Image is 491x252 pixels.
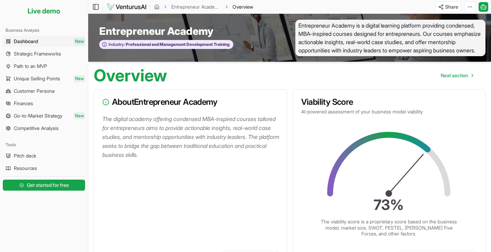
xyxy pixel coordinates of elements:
[14,152,36,159] span: Pitch deck
[99,40,233,49] button: Industry:Professional and Management Development Training
[301,98,477,106] h3: Viability Score
[14,88,54,94] span: Customer Persona
[3,150,85,161] a: Pitch deck
[3,178,85,192] a: Get started for free
[3,61,85,72] a: Path to an MVP
[3,98,85,109] a: Finances
[102,98,278,106] h3: About Entrepreneur Academy
[14,75,60,82] span: Unique Selling Points
[109,42,125,47] span: Industry:
[3,180,85,191] button: Get started for free
[3,25,85,36] div: Business Analysis
[3,36,85,47] a: DashboardNew
[435,69,479,82] nav: pagination
[301,108,477,115] p: AI-powered assessment of your business model viability
[445,3,458,10] span: Share
[27,182,69,189] span: Get started for free
[435,69,479,82] a: Go to next page
[14,125,59,132] span: Competitive Analysis
[3,110,85,121] a: Go-to-Market StrategyNew
[74,75,85,82] span: New
[3,139,85,150] div: Tools
[94,67,167,84] h1: Overview
[435,1,461,12] button: Share
[14,50,61,57] span: Strategic Frameworks
[154,3,253,10] nav: breadcrumb
[102,114,281,159] p: The digital academy offering condensed MBA-inspired courses tailored for entrepreneurs aims to pr...
[3,73,85,84] a: Unique Selling PointsNew
[3,48,85,59] a: Strategic Frameworks
[295,20,486,56] span: Entrepreneur Academy is a digital learning platform providing condensed, MBA-inspired courses des...
[125,42,229,47] span: Professional and Management Development Training
[233,3,253,10] span: Overview
[14,38,38,45] span: Dashboard
[106,3,147,11] img: logo
[14,100,33,107] span: Finances
[14,112,62,119] span: Go-to-Market Strategy
[3,163,85,174] a: Resources
[74,38,85,45] span: New
[3,123,85,134] a: Competitive Analysis
[374,196,404,213] text: 73 %
[320,219,458,237] p: The viability score is a proprietary score based on the business model, market size, SWOT, PESTEL...
[14,165,37,172] span: Resources
[3,85,85,97] a: Customer Persona
[74,112,85,119] span: New
[14,63,47,70] span: Path to an MVP
[441,72,468,79] span: Next section
[171,3,221,10] a: Entrepreneur Academy
[99,25,213,37] span: Entrepreneur Academy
